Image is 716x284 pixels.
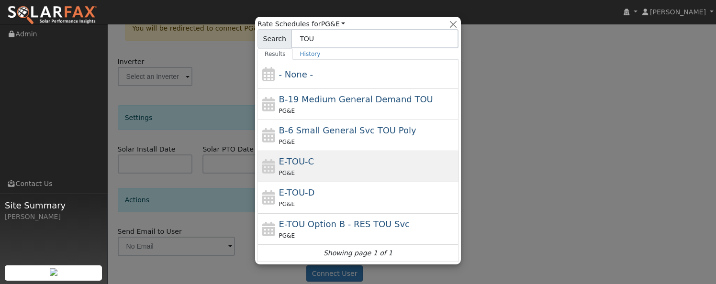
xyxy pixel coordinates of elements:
img: retrieve [50,268,57,276]
span: E-TOU Option B - Residential Time of Use Service (All Baseline Regions) [279,219,410,229]
span: E-TOU-C [279,156,314,166]
div: [PERSON_NAME] [5,212,102,222]
span: PG&E [279,108,295,114]
span: B-19 Medium General Demand TOU (Secondary) Mandatory [279,94,433,104]
span: [PERSON_NAME] [650,8,706,16]
span: B-6 Small General Service TOU Poly Phase [279,125,416,135]
a: PG&E [321,20,346,28]
span: PG&E [279,201,295,208]
a: History [293,48,328,60]
span: Site Summary [5,199,102,212]
span: Rate Schedules for [257,19,345,29]
span: PG&E [279,170,295,176]
span: E-TOU-D [279,187,315,197]
span: PG&E [279,232,295,239]
span: Search [257,29,291,48]
img: SolarFax [7,5,97,25]
span: - None - [279,69,313,79]
a: Results [257,48,293,60]
i: Showing page 1 of 1 [324,248,392,258]
span: PG&E [279,139,295,145]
